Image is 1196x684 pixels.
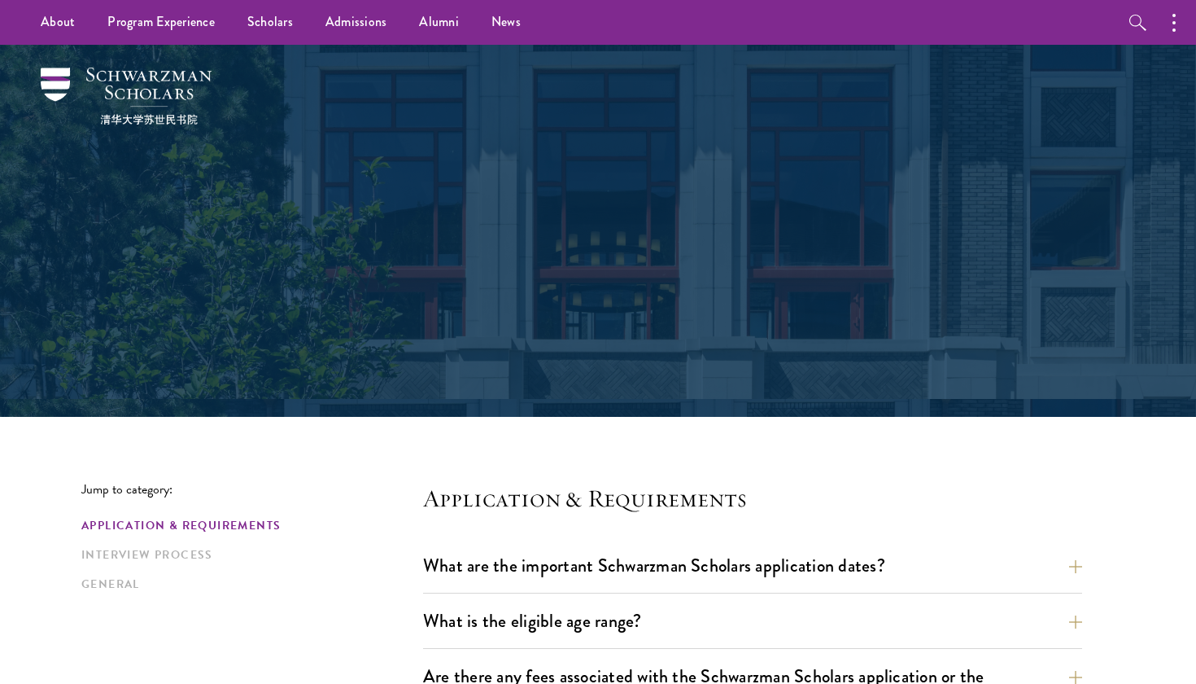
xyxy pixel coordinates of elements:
a: General [81,576,413,593]
img: Schwarzman Scholars [41,68,212,125]
button: What are the important Schwarzman Scholars application dates? [423,547,1082,584]
a: Interview Process [81,546,413,563]
p: Jump to category: [81,482,423,497]
a: Application & Requirements [81,517,413,534]
button: What is the eligible age range? [423,603,1082,639]
h4: Application & Requirements [423,482,1082,515]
